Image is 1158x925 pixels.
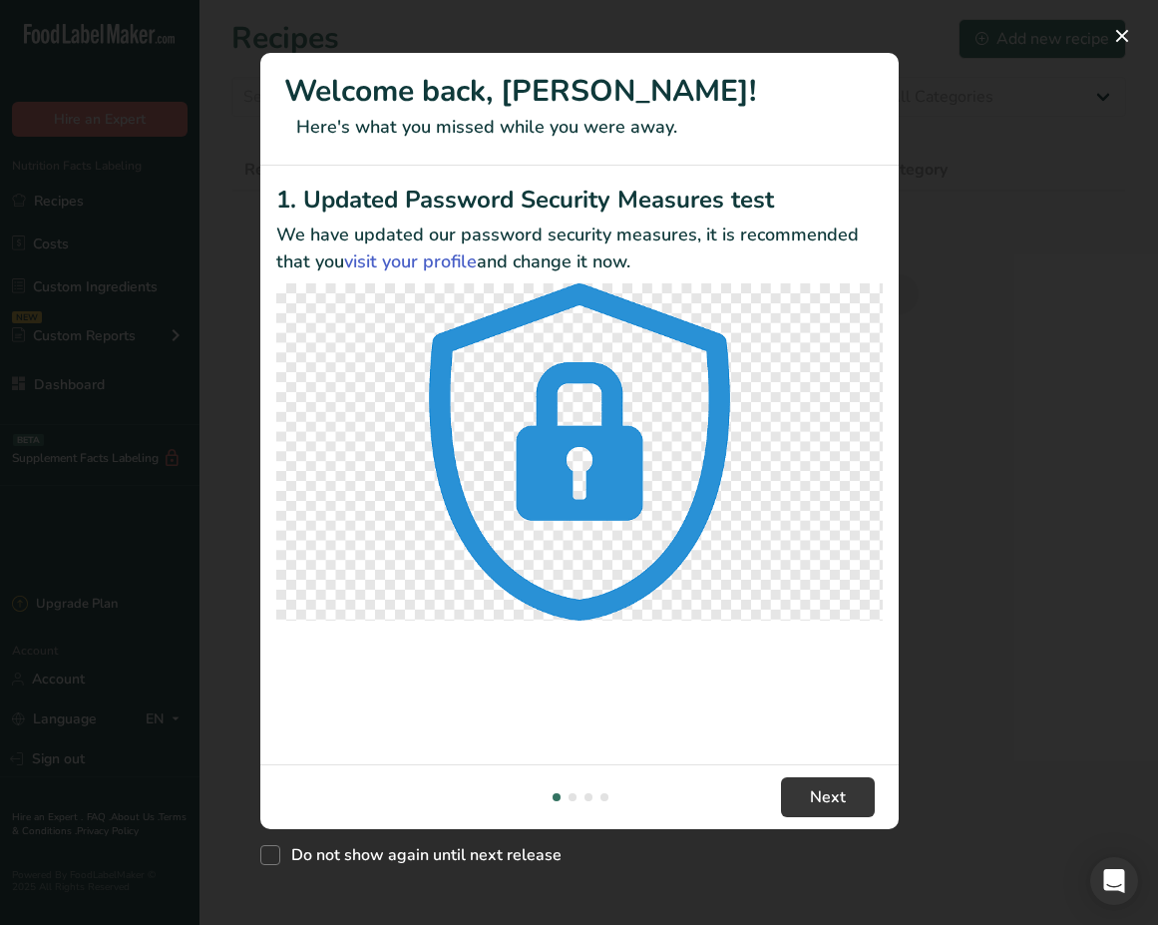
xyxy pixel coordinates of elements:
h2: 1. Updated Password Security Measures test [276,182,883,218]
span: Next [810,785,846,809]
h1: Welcome back, [PERSON_NAME]! [284,69,875,114]
a: visit your profile [344,249,477,273]
p: We have updated our password security measures, it is recommended that you and change it now. [276,222,883,275]
button: Next [781,777,875,817]
div: Open Intercom Messenger [1090,857,1138,905]
img: Updated Password Security Measures test [276,283,883,621]
span: Do not show again until next release [280,845,562,865]
p: Here's what you missed while you were away. [284,114,875,141]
